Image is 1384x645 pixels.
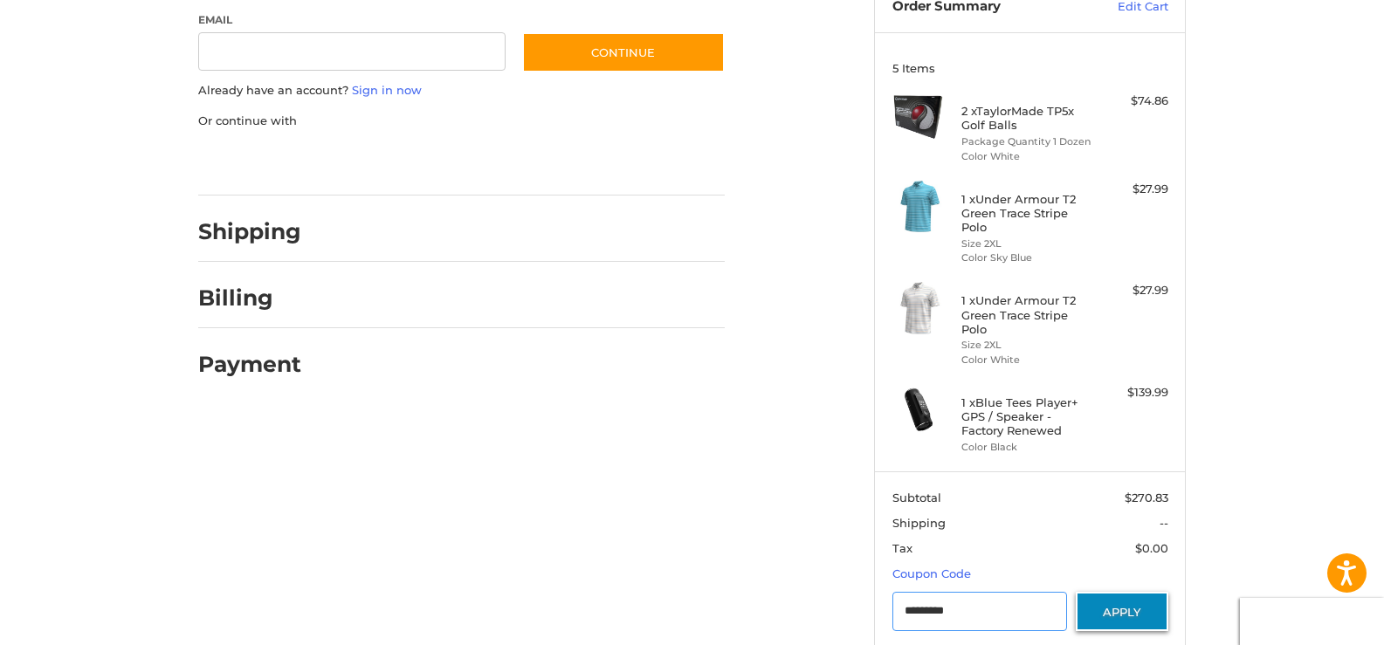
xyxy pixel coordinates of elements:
[193,147,324,178] iframe: PayPal-paypal
[892,491,941,504] span: Subtotal
[198,12,506,28] label: Email
[961,250,1095,265] li: Color Sky Blue
[198,82,725,99] p: Already have an account?
[892,516,946,530] span: Shipping
[961,440,1095,455] li: Color Black
[1076,592,1168,631] button: Apply
[198,351,301,378] h2: Payment
[198,218,301,245] h2: Shipping
[961,338,1095,353] li: Size 2XL
[1125,491,1168,504] span: $270.83
[961,353,1095,367] li: Color White
[961,293,1095,336] h4: 1 x Under Armour T2 Green Trace Stripe Polo
[961,395,1095,438] h4: 1 x Blue Tees Player+ GPS / Speaker - Factory Renewed
[1135,541,1168,555] span: $0.00
[341,147,472,178] iframe: PayPal-paylater
[352,83,422,97] a: Sign in now
[961,134,1095,149] li: Package Quantity 1 Dozen
[198,113,725,130] p: Or continue with
[892,61,1168,75] h3: 5 Items
[1099,181,1168,198] div: $27.99
[892,592,1068,631] input: Gift Certificate or Coupon Code
[961,149,1095,164] li: Color White
[961,237,1095,251] li: Size 2XL
[1240,598,1384,645] iframe: Google Customer Reviews
[489,147,620,178] iframe: PayPal-venmo
[892,566,971,580] a: Coupon Code
[961,104,1095,133] h4: 2 x TaylorMade TP5x Golf Balls
[892,541,912,555] span: Tax
[1099,282,1168,299] div: $27.99
[522,32,725,72] button: Continue
[1099,93,1168,110] div: $74.86
[961,192,1095,235] h4: 1 x Under Armour T2 Green Trace Stripe Polo
[198,285,300,312] h2: Billing
[1160,516,1168,530] span: --
[1099,384,1168,401] div: $139.99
